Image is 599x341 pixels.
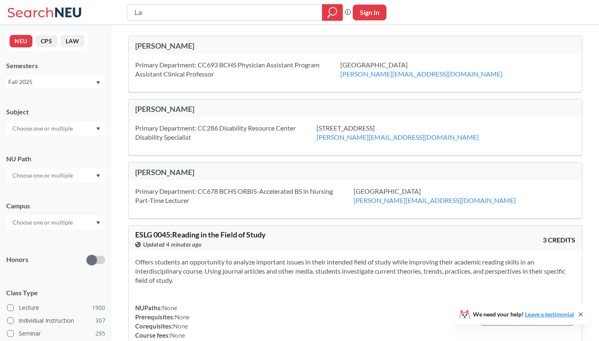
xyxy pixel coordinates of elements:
[6,75,105,89] div: Fall 2025Dropdown arrow
[354,187,537,205] div: [GEOGRAPHIC_DATA]
[135,124,317,142] div: Primary Department: CC286 Disability Resource Center Disability Specialist
[170,331,185,339] span: None
[135,230,266,239] span: ESLG 0045 : Reading in the Field of Study
[143,240,202,249] span: Updated 4 minutes ago
[7,302,105,313] label: Lecture
[7,328,105,339] label: Seminar
[354,196,516,204] a: [PERSON_NAME][EMAIL_ADDRESS][DOMAIN_NAME]
[135,104,355,114] div: [PERSON_NAME]
[134,5,316,20] input: Class, professor, course number, "phrase"
[6,121,105,136] div: Dropdown arrow
[95,316,105,325] span: 307
[340,60,523,79] div: [GEOGRAPHIC_DATA]
[8,77,95,86] div: Fall 2025
[543,235,575,245] span: 3 CREDITS
[96,221,100,225] svg: Dropdown arrow
[8,170,78,180] input: Choose one or multiple
[135,187,354,205] div: Primary Department: CC678 BCHS ORBIS-Accelerated BS in Nursing Part-Time Lecturer
[322,4,343,21] div: magnifying glass
[6,168,105,183] div: Dropdown arrow
[6,107,105,116] div: Subject
[6,288,105,297] span: Class Type
[135,168,355,177] div: [PERSON_NAME]
[8,124,78,133] input: Choose one or multiple
[6,215,105,230] div: Dropdown arrow
[353,5,386,20] button: Sign In
[340,70,502,78] a: [PERSON_NAME][EMAIL_ADDRESS][DOMAIN_NAME]
[317,133,479,141] a: [PERSON_NAME][EMAIL_ADDRESS][DOMAIN_NAME]
[6,61,105,70] div: Semesters
[173,322,188,330] span: None
[6,255,28,264] p: Honors
[6,154,105,163] div: NU Path
[135,303,190,340] div: NUPaths: Prerequisites: Corequisites: Course fees:
[8,217,78,227] input: Choose one or multiple
[6,201,105,210] div: Campus
[61,35,84,47] button: LAW
[175,313,190,321] span: None
[96,127,100,131] svg: Dropdown arrow
[10,35,32,47] button: NEU
[92,303,105,312] span: 1900
[36,35,57,47] button: CPS
[95,329,105,338] span: 295
[96,174,100,178] svg: Dropdown arrow
[135,41,355,50] div: [PERSON_NAME]
[317,124,500,142] div: [STREET_ADDRESS]
[135,60,340,79] div: Primary Department: CC693 BCHS Physician Assistant Program Assistant Clinical Professor
[162,304,177,311] span: None
[135,257,575,285] section: Offers students an opportunity to analyze important issues in their intended field of study while...
[525,311,574,318] a: Leave a testimonial
[96,81,100,84] svg: Dropdown arrow
[327,7,337,18] svg: magnifying glass
[473,311,574,317] span: We need your help!
[7,315,105,326] label: Individual Instruction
